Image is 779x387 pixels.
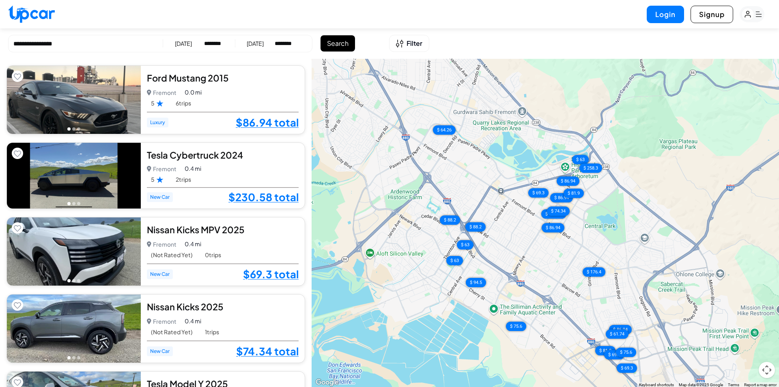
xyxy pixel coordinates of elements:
[205,329,219,335] span: 1 trips
[151,329,193,335] span: (Not Rated Yet)
[147,149,299,161] div: Tesla Cybertruck 2024
[175,39,192,47] div: [DATE]
[728,383,739,387] a: Terms (opens in new tab)
[176,100,191,107] span: 6 trips
[541,209,566,219] div: $ 230.58
[77,202,80,205] button: Go to photo 3
[12,71,23,82] button: Add to favorites
[595,346,615,355] div: $ 81.9
[440,215,460,225] div: $ 88.2
[446,256,463,265] div: $ 63
[12,148,23,159] button: Add to favorites
[156,100,164,107] img: Star Rating
[609,325,632,334] div: $ 86.94
[77,356,80,359] button: Go to photo 3
[691,6,733,23] button: Signup
[151,100,164,107] span: 5
[579,163,602,173] div: $ 258.3
[77,127,80,131] button: Go to photo 3
[616,348,636,357] div: $ 75.6
[466,278,486,287] div: $ 94.5
[72,279,75,282] button: Go to photo 2
[564,189,584,198] div: $ 81.9
[77,279,80,282] button: Go to photo 3
[147,269,173,279] span: New Car
[228,192,299,202] a: $230.58 total
[176,176,191,183] span: 2 trips
[389,35,429,52] button: Open filters
[72,202,75,205] button: Go to photo 2
[557,176,579,186] div: $ 86.94
[72,356,75,359] button: Go to photo 2
[147,346,173,356] span: New Car
[542,223,564,232] div: $ 86.94
[647,6,684,23] button: Login
[8,5,55,23] img: Upcar Logo
[7,66,141,134] img: Car Image
[147,239,176,250] p: Fremont
[547,206,570,216] div: $ 74.34
[205,252,221,258] span: 0 trips
[147,72,299,84] div: Ford Mustang 2015
[147,192,173,202] span: New Car
[147,87,176,98] p: Fremont
[67,127,71,131] button: Go to photo 1
[506,322,526,331] div: $ 75.6
[7,217,141,286] img: Car Image
[67,356,71,359] button: Go to photo 1
[759,362,775,378] button: Map camera controls
[147,163,176,174] p: Fremont
[185,317,201,325] span: 0.4 mi
[243,269,299,279] a: $69.3 total
[156,176,164,183] img: Star Rating
[12,222,23,234] button: Add to favorites
[7,143,141,209] img: Car Image
[12,299,23,311] button: Add to favorites
[147,224,299,236] div: Nissan Kicks MPV 2025
[185,164,201,173] span: 0.4 mi
[185,88,202,97] span: 0.0 mi
[433,125,456,135] div: $ 64.26
[528,188,549,198] div: $ 69.3
[550,193,573,202] div: $ 86.94
[151,252,193,258] span: (Not Rated Yet)
[236,117,299,128] a: $86.94 total
[72,127,75,131] button: Go to photo 2
[572,155,589,164] div: $ 63
[407,39,422,48] span: Filter
[236,346,299,357] a: $74.34 total
[321,35,355,52] button: Search
[457,240,473,249] div: $ 63
[604,350,624,359] div: $ 69.3
[7,295,141,363] img: Car Image
[151,176,164,183] span: 5
[679,383,723,387] span: Map data ©2025 Google
[67,202,71,205] button: Go to photo 1
[147,301,299,313] div: Nissan Kicks 2025
[147,316,176,327] p: Fremont
[147,118,168,127] span: Luxury
[67,279,71,282] button: Go to photo 1
[583,267,605,277] div: $ 176.4
[617,363,637,373] div: $ 69.3
[744,383,777,387] a: Report a map error
[606,329,628,339] div: $ 61.74
[247,39,264,47] div: [DATE]
[185,240,201,248] span: 0.4 mi
[465,222,486,232] div: $ 88.2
